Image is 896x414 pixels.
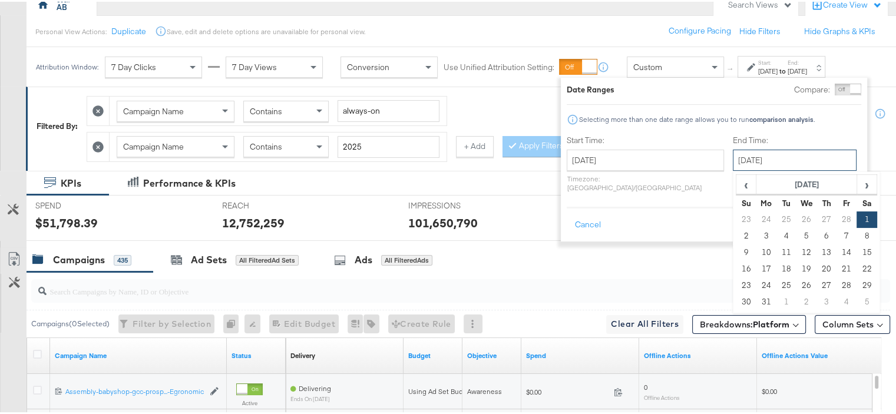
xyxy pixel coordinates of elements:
label: End Time: [733,133,861,144]
button: Breakdowns:Platform [692,313,806,332]
td: 14 [837,243,857,259]
span: Contains [250,104,282,115]
span: Custom [633,60,662,71]
td: 28 [837,210,857,226]
strong: comparison analysis [749,113,814,122]
a: The maximum amount you're willing to spend on your ads, on average each day or over the lifetime ... [408,349,458,359]
a: Offline Actions. [762,349,870,359]
td: 1 [857,210,877,226]
td: 2 [796,292,816,309]
button: Hide Graphs & KPIs [804,24,875,35]
div: All Filtered Ads [381,253,432,264]
td: 27 [816,276,837,292]
td: 29 [857,276,877,292]
button: Duplicate [111,24,146,35]
span: SPEND [35,198,124,210]
th: Su [736,193,756,210]
th: Th [816,193,837,210]
td: 4 [776,226,796,243]
td: 27 [816,210,837,226]
div: 101,650,790 [408,213,478,230]
td: 30 [736,292,756,309]
th: [DATE] [756,173,857,193]
div: Performance & KPIs [143,175,236,188]
td: 6 [816,226,837,243]
div: Using Ad Set Budget [408,385,474,395]
td: 22 [857,259,877,276]
span: Clear All Filters [611,315,679,330]
td: 17 [756,259,776,276]
div: 12,752,259 [222,213,285,230]
button: + Add [456,134,494,155]
td: 24 [756,210,776,226]
td: 13 [816,243,837,259]
th: We [796,193,816,210]
label: End: [788,57,807,65]
td: 4 [837,292,857,309]
td: 11 [776,243,796,259]
div: [DATE] [788,65,807,74]
div: Campaigns [53,251,105,265]
sub: Offline Actions [644,392,680,399]
span: Campaign Name [123,104,184,115]
span: REACH [222,198,310,210]
div: Attribution Window: [35,61,99,69]
td: 3 [816,292,837,309]
td: 3 [756,226,776,243]
th: Mo [756,193,776,210]
td: 9 [736,243,756,259]
td: 18 [776,259,796,276]
a: Assembly-babyshop-gcc-prosp...-Egronomic [65,385,204,395]
td: 5 [857,292,877,309]
button: Configure Pacing [660,19,739,40]
div: Date Ranges [567,82,614,94]
label: Start Time: [567,133,724,144]
span: 0 [644,381,647,390]
sub: ends on [DATE] [290,394,331,400]
label: Compare: [794,82,830,94]
span: IMPRESSIONS [408,198,497,210]
td: 23 [736,210,756,226]
label: Start: [758,57,778,65]
div: Ads [355,251,372,265]
td: 31 [756,292,776,309]
label: Active [236,398,263,405]
div: Campaigns ( 0 Selected) [31,317,110,327]
span: Campaign Name [123,140,184,150]
div: All Filtered Ad Sets [236,253,299,264]
span: Breakdowns: [700,317,789,329]
span: 7 Day Views [232,60,277,71]
input: Enter a search term [338,134,439,156]
div: Ad Sets [191,251,227,265]
div: 435 [114,253,131,264]
td: 8 [857,226,877,243]
span: ‹ [737,174,755,191]
th: Fr [837,193,857,210]
div: Selecting more than one date range allows you to run . [578,114,815,122]
button: Hide Filters [739,24,781,35]
a: Your campaign name. [55,349,222,359]
td: 15 [857,243,877,259]
span: 7 Day Clicks [111,60,156,71]
td: 23 [736,276,756,292]
span: Delivering [299,382,331,391]
b: Platform [753,317,789,328]
span: Conversion [347,60,389,71]
td: 24 [756,276,776,292]
div: [DATE] [758,65,778,74]
td: 26 [796,276,816,292]
span: ↑ [725,65,736,69]
th: Sa [857,193,877,210]
td: 19 [796,259,816,276]
span: $0.00 [762,385,777,394]
td: 10 [756,243,776,259]
td: 2 [736,226,756,243]
span: › [858,174,876,191]
button: Clear All Filters [606,313,683,332]
div: Delivery [290,349,315,359]
input: Enter a search term [338,98,439,120]
th: Tu [776,193,796,210]
span: Awareness [467,385,502,394]
a: Offline Actions. [644,349,752,359]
